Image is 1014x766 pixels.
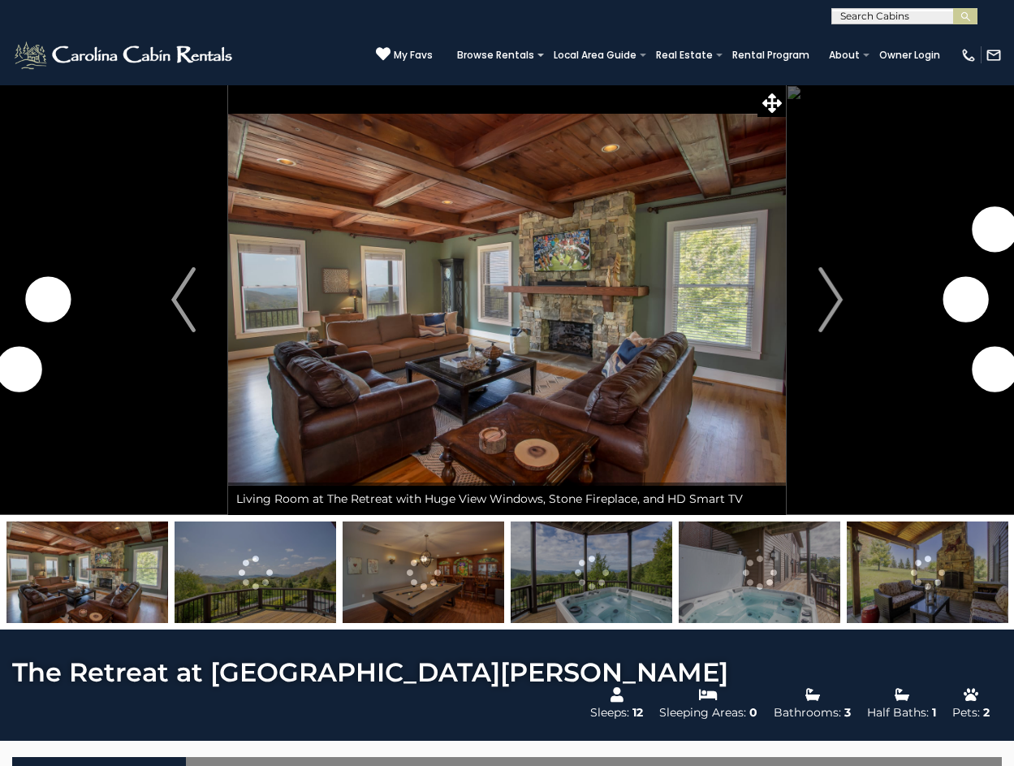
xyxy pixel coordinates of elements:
img: arrow [171,267,196,332]
div: Living Room at The Retreat with Huge View Windows, Stone Fireplace, and HD Smart TV [228,483,786,515]
span: My Favs [394,48,433,63]
a: Browse Rentals [449,44,542,67]
img: 163270157 [511,521,672,623]
button: Previous [139,84,228,515]
a: Owner Login [871,44,948,67]
a: Real Estate [648,44,721,67]
img: 163270082 [175,521,336,623]
a: Local Area Guide [546,44,645,67]
a: My Favs [376,46,433,63]
button: Next [786,84,875,515]
img: 163270168 [847,521,1008,623]
img: White-1-2.png [12,39,237,71]
img: mail-regular-white.png [986,47,1002,63]
img: phone-regular-white.png [960,47,977,63]
a: About [821,44,868,67]
img: arrow [818,267,843,332]
img: 163270167 [343,521,504,623]
img: 163270158 [679,521,840,623]
img: 163270081 [6,521,168,623]
a: Rental Program [724,44,818,67]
